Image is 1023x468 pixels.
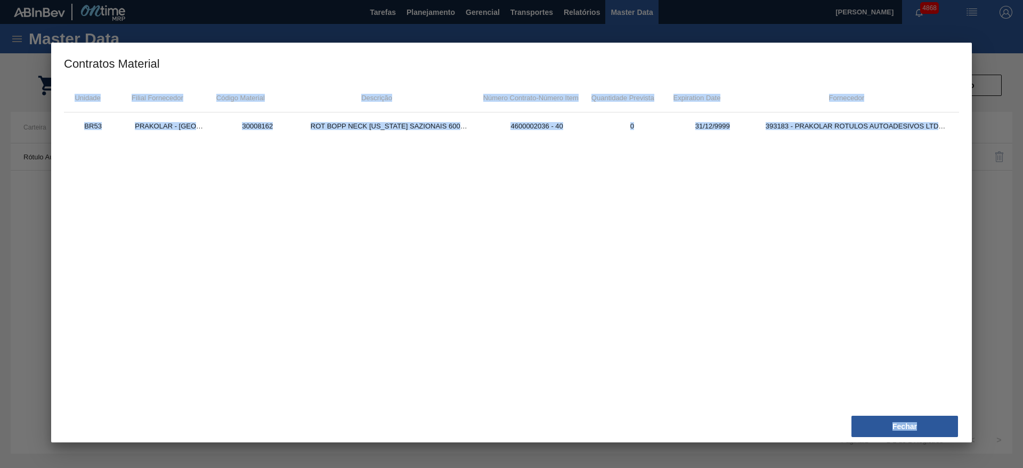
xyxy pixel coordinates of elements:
[476,83,586,112] td: Número Contrato - Número Item
[64,112,122,139] td: BR53
[204,83,278,112] td: Código Material
[851,416,958,437] button: Fechar
[111,83,204,112] td: Filial Fornecedor
[298,112,482,139] td: ROT BOPP NECK COLORADO SAZIONAIS 600ML
[217,112,298,139] td: 30008162
[64,83,111,112] td: Unidade
[482,112,592,139] td: 4600002036 - 40
[122,112,217,139] td: PRAKOLAR - SÃO PAULO (SP)
[734,83,959,112] td: Fornecedor
[672,112,753,139] td: 31/12/9999
[753,112,959,139] td: 393183 - PRAKOLAR ROTULOS AUTOADESIVOS LTDA - 02929563000194
[586,83,660,112] td: Quantidade Prevista
[278,83,476,112] td: Descrição
[592,112,672,139] td: 0
[660,83,734,112] td: Expiration Date
[64,55,160,72] div: Contratos Material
